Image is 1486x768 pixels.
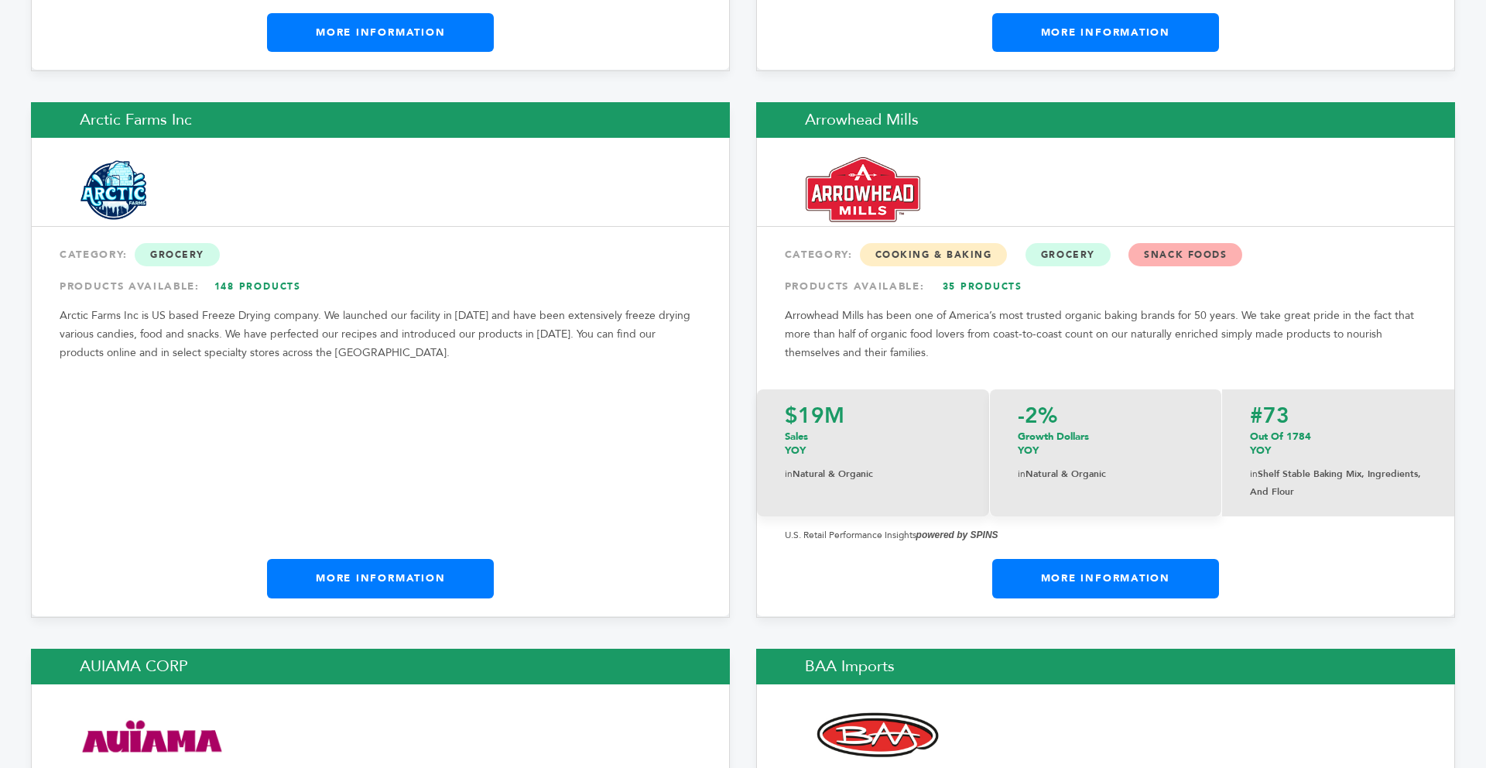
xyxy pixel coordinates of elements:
span: in [1250,468,1258,480]
a: More Information [992,13,1219,52]
h2: BAA Imports [756,649,1455,684]
h2: Arrowhead Mills [756,102,1455,138]
p: Arrowhead Mills has been one of America’s most trusted organic baking brands for 50 years. We tak... [785,307,1426,362]
div: CATEGORY: [60,241,701,269]
p: -2% [1018,405,1193,427]
img: Arctic Farms Inc [80,157,146,223]
p: Arctic Farms Inc is US based Freeze Drying company. We launched our facility in [DATE] and have b... [60,307,701,362]
p: Sales [785,430,961,458]
strong: powered by SPINS [916,530,998,540]
div: CATEGORY: [785,241,1426,269]
a: More Information [267,559,494,598]
span: Snack Foods [1128,243,1242,266]
p: Natural & Organic [785,465,961,483]
img: Arrowhead Mills [806,157,920,223]
a: More Information [267,13,494,52]
a: 35 Products [928,273,1036,300]
span: YOY [1018,444,1039,458]
span: Cooking & Baking [860,243,1008,266]
span: Grocery [1025,243,1111,266]
p: #73 [1250,405,1426,427]
p: $19M [785,405,961,427]
p: Shelf Stable Baking Mix, Ingredients, and Flour [1250,465,1426,501]
img: BAA Imports [806,710,949,763]
span: in [1018,468,1025,480]
a: More Information [992,559,1219,598]
div: PRODUCTS AVAILABLE: [785,273,1426,300]
span: YOY [785,444,806,458]
img: AUIAMA CORP [80,710,224,763]
p: Natural & Organic [1018,465,1193,483]
p: U.S. Retail Performance Insights [785,526,1426,544]
span: YOY [1250,444,1271,458]
h2: Arctic Farms Inc [31,102,730,138]
span: in [785,468,793,480]
div: PRODUCTS AVAILABLE: [60,273,701,300]
span: Grocery [135,243,220,266]
p: Growth Dollars [1018,430,1193,458]
h2: AUIAMA CORP [31,649,730,684]
p: Out of 1784 [1250,430,1426,458]
a: 148 Products [204,273,312,300]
